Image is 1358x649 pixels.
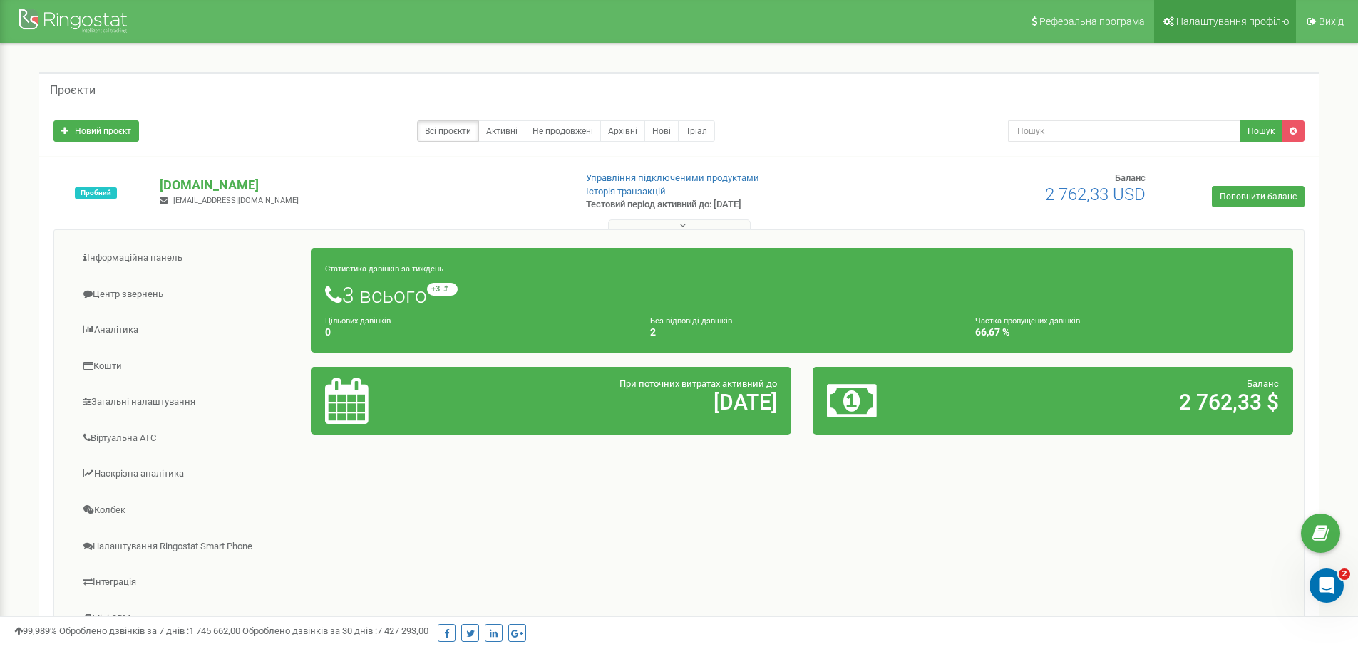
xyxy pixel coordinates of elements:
[1240,120,1282,142] button: Пошук
[525,120,601,142] a: Не продовжені
[325,264,443,274] small: Статистика дзвінків за тиждень
[65,457,312,492] a: Наскрізна аналітика
[14,625,57,636] span: 99,989%
[1115,172,1146,183] span: Баланс
[189,625,240,636] u: 1 745 662,00
[377,625,428,636] u: 7 427 293,00
[619,378,777,389] span: При поточних витратах активний до
[1176,16,1289,27] span: Налаштування профілю
[650,327,954,338] h4: 2
[1039,16,1145,27] span: Реферальна програма
[173,196,299,205] span: [EMAIL_ADDRESS][DOMAIN_NAME]
[1310,568,1344,603] iframe: Intercom live chat
[1339,568,1350,580] span: 2
[483,390,777,414] h2: [DATE]
[242,625,428,636] span: Оброблено дзвінків за 30 днів :
[325,327,629,338] h4: 0
[1319,16,1344,27] span: Вихід
[1008,120,1240,142] input: Пошук
[75,187,117,199] span: Пробний
[325,316,391,326] small: Цільових дзвінків
[586,186,666,197] a: Історія транзакцій
[65,277,312,312] a: Центр звернень
[160,176,562,194] p: [DOMAIN_NAME]
[586,198,883,212] p: Тестовий період активний до: [DATE]
[586,172,759,183] a: Управління підключеними продуктами
[1212,186,1305,207] a: Поповнити баланс
[65,601,312,636] a: Mini CRM
[975,316,1080,326] small: Частка пропущених дзвінків
[678,120,715,142] a: Тріал
[600,120,645,142] a: Архівні
[65,565,312,600] a: Інтеграція
[53,120,139,142] a: Новий проєкт
[59,625,240,636] span: Оброблено дзвінків за 7 днів :
[65,385,312,420] a: Загальні налаштування
[65,493,312,528] a: Колбек
[650,316,732,326] small: Без відповіді дзвінків
[427,283,458,296] small: +3
[65,421,312,456] a: Віртуальна АТС
[975,327,1279,338] h4: 66,67 %
[1045,185,1146,204] span: 2 762,33 USD
[478,120,525,142] a: Активні
[1247,378,1279,389] span: Баланс
[65,241,312,276] a: Інформаційна панель
[65,349,312,384] a: Кошти
[644,120,679,142] a: Нові
[65,529,312,564] a: Налаштування Ringostat Smart Phone
[984,390,1279,414] h2: 2 762,33 $
[417,120,479,142] a: Всі проєкти
[325,283,1279,307] h1: 3 всього
[50,84,96,97] h5: Проєкти
[65,313,312,348] a: Аналiтика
